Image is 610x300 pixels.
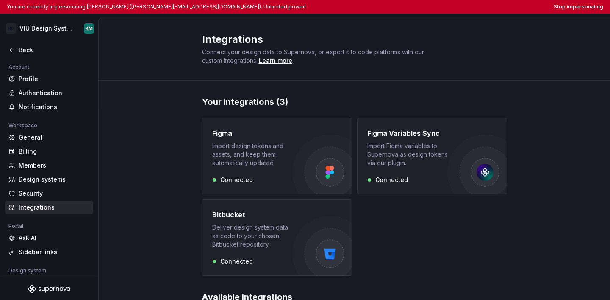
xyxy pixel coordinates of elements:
[202,33,497,46] h2: Integrations
[259,56,292,65] a: Learn more
[258,58,294,64] span: .
[19,248,90,256] div: Sidebar links
[19,234,90,242] div: Ask AI
[5,276,93,289] a: General
[554,3,603,10] button: Stop impersonating
[19,175,90,184] div: Design systems
[5,245,93,259] a: Sidebar links
[5,62,33,72] div: Account
[5,100,93,114] a: Notifications
[19,24,74,33] div: VIU Design System
[367,142,448,167] div: Import Figma variables to Supernova as design tokens via our plugin.
[19,133,90,142] div: General
[19,203,90,212] div: Integrations
[5,131,93,144] a: General
[19,103,90,111] div: Notifications
[5,173,93,186] a: Design systems
[19,46,90,54] div: Back
[212,223,293,249] div: Deliver design system data as code to your chosen Bitbucket repository.
[19,161,90,170] div: Members
[86,25,93,32] div: KM
[2,19,97,38] button: HGVIU Design SystemKM
[367,128,440,138] h4: Figma Variables Sync
[5,121,41,131] div: Workspace
[7,3,306,10] p: You are currently impersonating [PERSON_NAME] ([PERSON_NAME][EMAIL_ADDRESS][DOMAIN_NAME]). Unlimi...
[212,210,245,220] h4: Bitbucket
[19,147,90,156] div: Billing
[202,199,352,276] button: BitbucketDeliver design system data as code to your chosen Bitbucket repository.Connected
[212,128,232,138] h4: Figma
[202,118,352,194] button: FigmaImport design tokens and assets, and keep them automatically updated.Connected
[5,72,93,86] a: Profile
[202,96,507,108] h2: Your integrations (3)
[202,48,426,64] span: Connect your design data to Supernova, or export it to code platforms with our custom integrations.
[5,187,93,200] a: Security
[19,89,90,97] div: Authentication
[5,86,93,100] a: Authentication
[19,189,90,198] div: Security
[212,142,293,167] div: Import design tokens and assets, and keep them automatically updated.
[5,159,93,172] a: Members
[5,231,93,245] a: Ask AI
[5,43,93,57] a: Back
[5,221,27,231] div: Portal
[28,285,70,293] svg: Supernova Logo
[19,75,90,83] div: Profile
[5,266,50,276] div: Design system
[5,201,93,214] a: Integrations
[6,23,16,34] div: HG
[5,145,93,158] a: Billing
[357,118,507,194] button: Figma Variables SyncImport Figma variables to Supernova as design tokens via our plugin.Connected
